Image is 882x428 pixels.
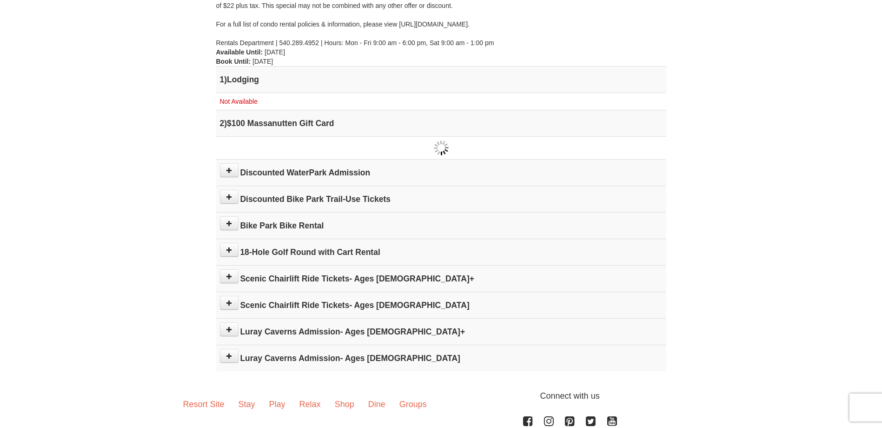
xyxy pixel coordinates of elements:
h4: Scenic Chairlift Ride Tickets- Ages [DEMOGRAPHIC_DATA] [220,301,663,310]
h4: 1 Lodging [220,75,663,84]
h4: Bike Park Bike Rental [220,221,663,230]
span: [DATE] [252,58,273,65]
img: wait gif [434,140,449,155]
a: Groups [392,390,434,419]
a: Relax [292,390,328,419]
strong: Book Until: [216,58,251,65]
p: Connect with us [176,390,706,402]
span: ) [224,119,227,128]
h4: 2 $100 Massanutten Gift Card [220,119,663,128]
h4: Luray Caverns Admission- Ages [DEMOGRAPHIC_DATA] [220,354,663,363]
span: ) [224,75,227,84]
a: Shop [328,390,361,419]
a: Resort Site [176,390,232,419]
h4: Discounted WaterPark Admission [220,168,663,177]
span: Not Available [220,98,258,105]
h4: Discounted Bike Park Trail-Use Tickets [220,194,663,204]
span: [DATE] [265,48,285,56]
h4: Scenic Chairlift Ride Tickets- Ages [DEMOGRAPHIC_DATA]+ [220,274,663,283]
strong: Available Until: [216,48,263,56]
a: Dine [361,390,392,419]
h4: 18-Hole Golf Round with Cart Rental [220,247,663,257]
a: Stay [232,390,262,419]
a: Play [262,390,292,419]
h4: Luray Caverns Admission- Ages [DEMOGRAPHIC_DATA]+ [220,327,663,336]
